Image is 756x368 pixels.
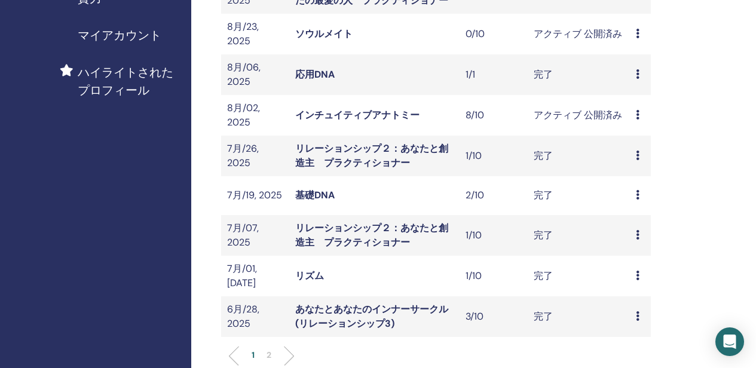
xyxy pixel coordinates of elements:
[528,136,630,176] td: 完了
[460,95,528,136] td: 8/10
[221,54,289,95] td: 8月/06, 2025
[221,256,289,296] td: 7月/01, [DATE]
[460,176,528,215] td: 2/10
[528,14,630,54] td: アクティブ 公開済み
[528,256,630,296] td: 完了
[295,269,324,282] a: リズム
[460,136,528,176] td: 1/10
[460,215,528,256] td: 1/10
[221,136,289,176] td: 7月/26, 2025
[252,349,255,361] p: 1
[460,54,528,95] td: 1/1
[460,14,528,54] td: 0/10
[295,68,335,81] a: 応用DNA
[295,142,448,169] a: リレーションシップ２：あなたと創造主 プラクティショナー
[295,222,448,249] a: リレーションシップ２：あなたと創造主 プラクティショナー
[221,176,289,215] td: 7月/19, 2025
[528,176,630,215] td: 完了
[78,63,182,99] span: ハイライトされたプロフィール
[295,27,353,40] a: ソウルメイト
[221,215,289,256] td: 7月/07, 2025
[528,54,630,95] td: 完了
[528,95,630,136] td: アクティブ 公開済み
[295,109,420,121] a: インチュイティブアナトミー
[295,189,335,201] a: 基礎DNA
[221,95,289,136] td: 8月/02, 2025
[715,327,744,356] div: Open Intercom Messenger
[460,256,528,296] td: 1/10
[528,296,630,337] td: 完了
[78,26,161,44] span: マイアカウント
[460,296,528,337] td: 3/10
[295,303,448,330] a: あなたとあなたのインナーサークル(リレーションシップ3)
[221,296,289,337] td: 6月/28, 2025
[528,215,630,256] td: 完了
[267,349,271,361] p: 2
[221,14,289,54] td: 8月/23, 2025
